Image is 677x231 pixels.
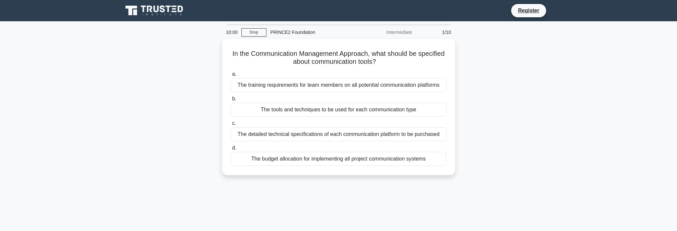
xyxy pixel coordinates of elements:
[232,145,236,151] span: d.
[230,50,447,66] h5: In the Communication Management Approach, what should be specified about communication tools?
[266,26,358,39] div: PRINCE2 Foundation
[231,78,447,92] div: The training requirements for team members on all potential communication platforms
[232,71,236,77] span: a.
[232,120,236,126] span: c.
[232,96,236,101] span: b.
[231,127,447,141] div: The detailed technical specifications of each communication platform to be purchased
[416,26,455,39] div: 1/10
[231,152,447,166] div: The budget allocation for implementing all project communication systems
[241,28,266,37] a: Stop
[358,26,416,39] div: Intermediate
[514,6,543,15] a: Register
[222,26,241,39] div: 10:00
[231,103,447,117] div: The tools and techniques to be used for each communication type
